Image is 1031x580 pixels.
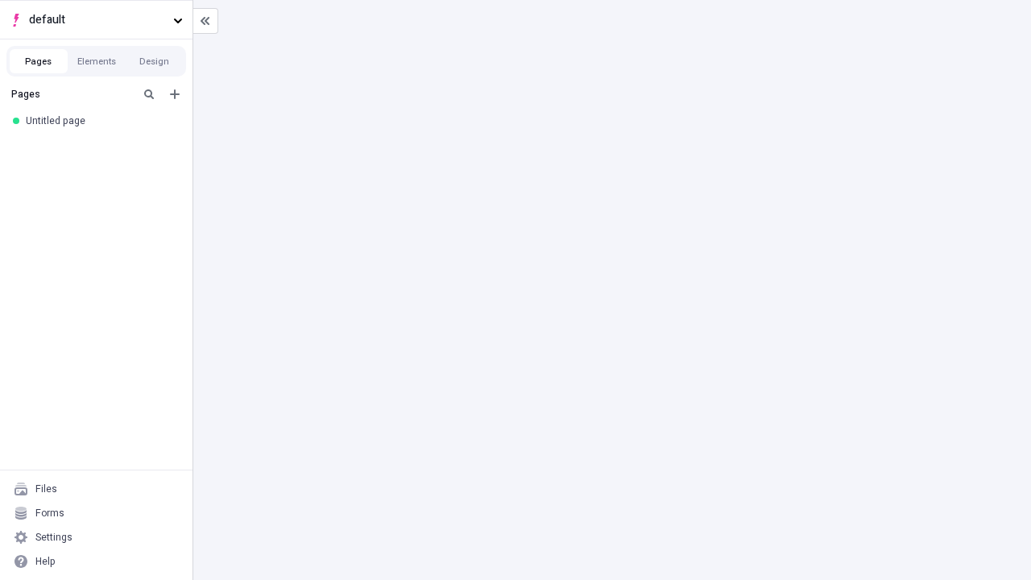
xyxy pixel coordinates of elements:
[35,507,64,520] div: Forms
[11,88,133,101] div: Pages
[68,49,126,73] button: Elements
[165,85,184,104] button: Add new
[35,483,57,495] div: Files
[10,49,68,73] button: Pages
[126,49,184,73] button: Design
[35,555,56,568] div: Help
[35,531,72,544] div: Settings
[26,114,173,127] div: Untitled page
[29,11,167,29] span: default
